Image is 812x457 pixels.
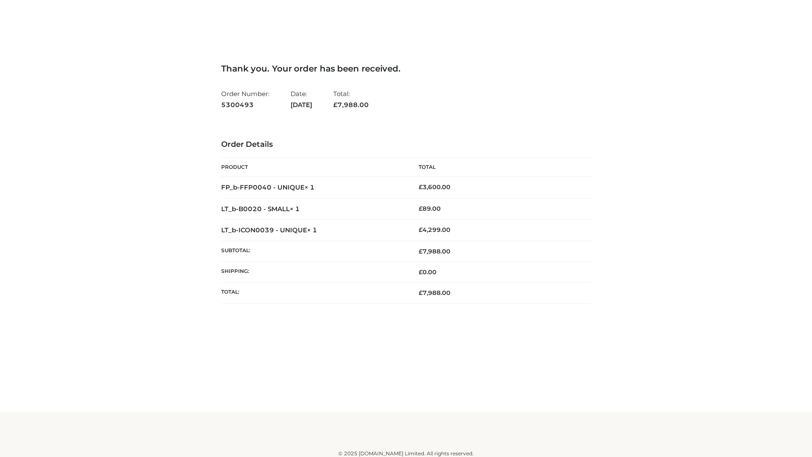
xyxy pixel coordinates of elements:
[419,205,441,212] bdi: 89.00
[291,86,312,112] li: Date:
[307,226,317,234] strong: × 1
[419,205,422,212] span: £
[221,283,406,303] th: Total:
[419,268,422,276] span: £
[221,241,406,262] th: Subtotal:
[221,86,269,112] li: Order Number:
[419,183,450,191] bdi: 3,600.00
[419,289,422,297] span: £
[333,101,369,109] span: 7,988.00
[291,99,312,110] strong: [DATE]
[333,86,369,112] li: Total:
[304,183,315,191] strong: × 1
[221,262,406,283] th: Shipping:
[221,183,315,191] strong: FP_b-FFP0040 - UNIQUE
[221,140,591,149] h3: Order Details
[221,205,300,213] strong: LT_b-B0020 - SMALL
[419,268,436,276] bdi: 0.00
[419,226,422,234] span: £
[419,248,450,255] span: 7,988.00
[221,226,317,234] strong: LT_b-ICON0039 - UNIQUE
[221,63,591,74] h3: Thank you. Your order has been received.
[419,226,450,234] bdi: 4,299.00
[221,158,406,177] th: Product
[419,289,450,297] span: 7,988.00
[419,248,422,255] span: £
[406,158,591,177] th: Total
[290,205,300,213] strong: × 1
[419,183,422,191] span: £
[221,99,269,110] strong: 5300493
[333,101,337,109] span: £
